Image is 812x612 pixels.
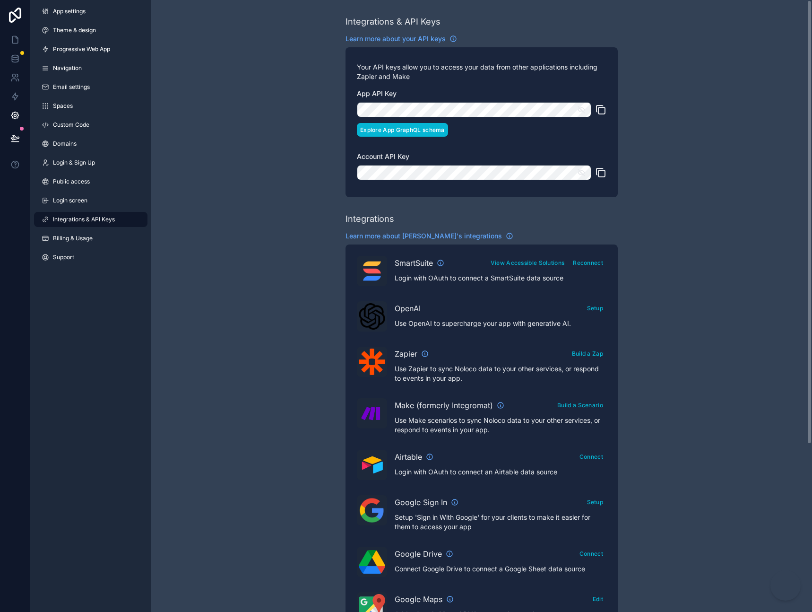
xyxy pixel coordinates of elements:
span: Spaces [53,102,73,110]
span: Google Sign In [395,497,447,508]
div: Integrations [346,212,394,226]
a: App settings [34,4,147,19]
span: Integrations & API Keys [53,216,115,223]
a: Custom Code [34,117,147,132]
span: Progressive Web App [53,45,110,53]
p: Login with OAuth to connect an Airtable data source [395,467,606,477]
p: Your API keys allow you to access your data from other applications including Zapier and Make [357,62,606,81]
img: Google Drive [359,550,385,574]
span: App API Key [357,89,397,97]
button: Connect [576,547,606,560]
a: Learn more about [PERSON_NAME]'s integrations [346,231,513,241]
img: Zapier [359,349,385,375]
a: Domains [34,136,147,151]
span: Domains [53,140,77,148]
span: Login screen [53,197,87,204]
a: Connect [576,548,606,558]
a: Connect [576,451,606,461]
p: Use Make scenarios to sync Noloco data to your other services, or respond to events in your app. [395,416,606,435]
button: Build a Scenario [554,398,606,412]
p: Use Zapier to sync Noloco data to your other services, or respond to events in your app. [395,364,606,383]
span: Login & Sign Up [53,159,95,166]
img: Airtable [359,456,385,474]
button: Reconnect [570,256,606,270]
span: Google Drive [395,548,442,560]
iframe: Botpress [770,570,801,601]
span: Make (formerly Integromat) [395,400,493,411]
a: Billing & Usage [34,231,147,246]
a: Spaces [34,98,147,114]
p: Connect Google Drive to connect a Google Sheet data source [395,564,606,574]
a: Email settings [34,79,147,95]
div: Integrations & API Keys [346,15,441,28]
a: Login screen [34,193,147,208]
p: Setup 'Sign in With Google' for your clients to make it easier for them to access your app [395,513,606,532]
span: Account API Key [357,152,409,160]
button: Setup [584,495,607,509]
span: App settings [53,8,86,15]
span: Zapier [395,348,417,359]
a: Public access [34,174,147,189]
a: Reconnect [570,257,606,267]
p: Login with OAuth to connect a SmartSuite data source [395,273,606,283]
span: Google Maps [395,594,442,605]
a: Setup [584,303,607,312]
p: Use OpenAI to supercharge your app with generative AI. [395,319,606,328]
span: Theme & design [53,26,96,34]
a: View Accessible Solutions [487,257,568,267]
a: Explore App GraphQL schema [357,124,448,134]
a: Support [34,250,147,265]
a: Login & Sign Up [34,155,147,170]
span: Support [53,254,74,261]
a: Progressive Web App [34,42,147,57]
a: Navigation [34,61,147,76]
button: Build a Zap [569,347,606,360]
a: Build a Scenario [554,400,606,409]
button: Edit [589,592,606,606]
a: Edit [589,594,606,603]
img: Google Sign In [359,497,385,524]
span: SmartSuite [395,257,433,269]
span: Billing & Usage [53,235,93,242]
a: Theme & design [34,23,147,38]
span: Airtable [395,451,422,463]
span: Navigation [53,64,82,72]
span: Email settings [53,83,90,91]
img: OpenAI [359,303,385,330]
span: Learn more about your API keys [346,34,446,44]
span: OpenAI [395,303,421,314]
a: Learn more about your API keys [346,34,457,44]
button: Explore App GraphQL schema [357,123,448,137]
img: SmartSuite [359,258,385,284]
button: Connect [576,450,606,463]
button: View Accessible Solutions [487,256,568,270]
span: Custom Code [53,121,89,129]
span: Learn more about [PERSON_NAME]'s integrations [346,231,502,241]
button: Setup [584,301,607,315]
a: Build a Zap [569,348,606,358]
span: Public access [53,178,90,185]
a: Setup [584,497,607,506]
a: Integrations & API Keys [34,212,147,227]
img: Make (formerly Integromat) [359,400,385,427]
